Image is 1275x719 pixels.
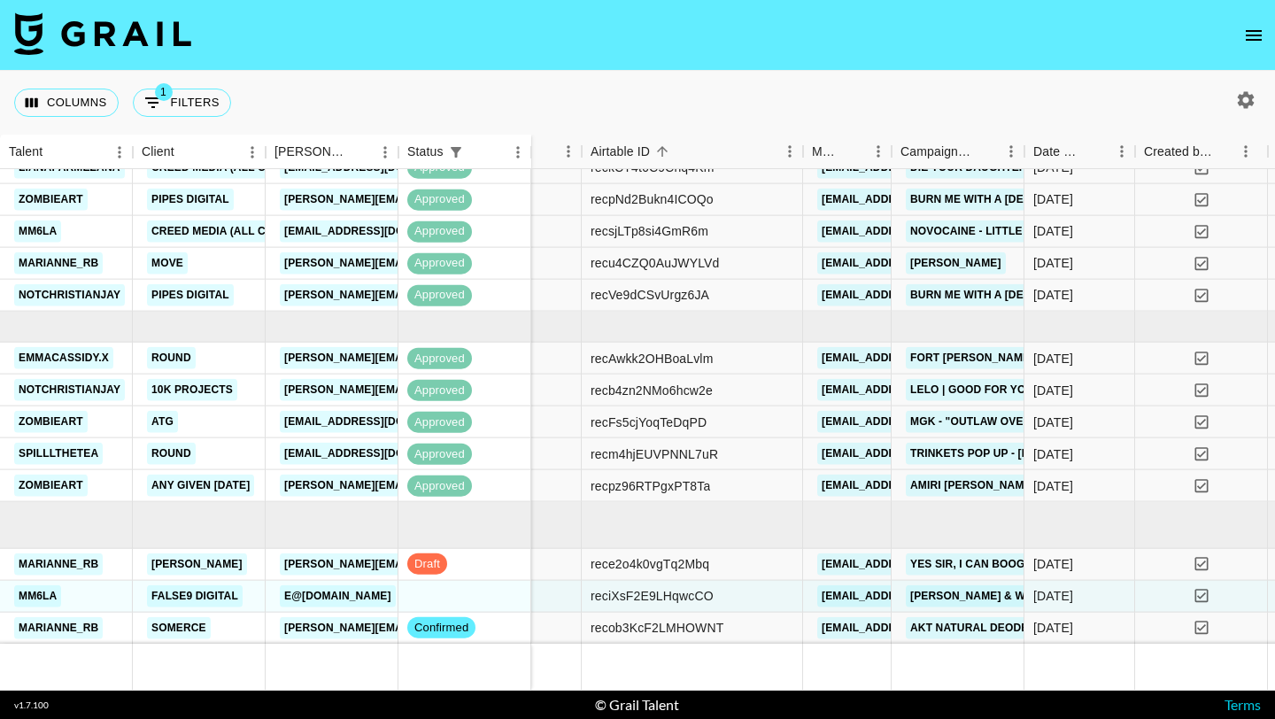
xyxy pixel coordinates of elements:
[1033,587,1073,605] div: 02/09/2025
[280,584,396,607] a: e@[DOMAIN_NAME]
[444,140,468,165] div: 1 active filter
[133,135,266,169] div: Client
[14,411,88,433] a: zombieart
[591,445,718,462] div: recm4hjEUVPNNL7uR
[147,347,196,369] a: Round
[591,135,650,169] div: Airtable ID
[1225,696,1261,713] a: Terms
[407,255,472,272] span: approved
[14,379,125,401] a: notchristianjay
[407,382,472,398] span: approved
[1236,18,1271,53] button: open drawer
[280,347,568,369] a: [PERSON_NAME][EMAIL_ADDRESS][DOMAIN_NAME]
[155,83,173,101] span: 1
[591,476,710,494] div: recpz96RTPgxPT8Ta
[817,584,1016,607] a: [EMAIL_ADDRESS][DOMAIN_NAME]
[14,347,113,369] a: emmacassidy.x
[906,411,1070,433] a: MGK - "Outlaw Overture"
[812,135,840,169] div: Manager
[14,443,103,465] a: spilllthetea
[14,700,49,711] div: v 1.7.100
[906,443,1113,465] a: Trinkets Pop Up - [PERSON_NAME]
[14,284,125,306] a: notchristianjay
[360,135,582,169] div: Grail Platform ID
[407,135,444,169] div: Status
[142,135,174,169] div: Client
[1033,476,1073,494] div: 12/08/2025
[407,414,472,430] span: approved
[817,411,1016,433] a: [EMAIL_ADDRESS][DOMAIN_NAME]
[817,475,1016,497] a: [EMAIL_ADDRESS][DOMAIN_NAME]
[817,616,1016,638] a: [EMAIL_ADDRESS][DOMAIN_NAME]
[803,135,892,169] div: Manager
[1084,139,1109,164] button: Sort
[14,252,103,274] a: marianne_rb
[906,379,1092,401] a: Lelo | Good For Your Health
[817,553,1016,575] a: [EMAIL_ADDRESS][DOMAIN_NAME]
[1033,619,1073,637] div: 28/08/2025
[372,139,398,166] button: Menu
[407,445,472,462] span: approved
[817,252,1016,274] a: [EMAIL_ADDRESS][DOMAIN_NAME]
[591,190,714,208] div: recpNd2Bukn4ICOQo
[817,284,1016,306] a: [EMAIL_ADDRESS][DOMAIN_NAME]
[147,475,254,497] a: Any given [DATE]
[817,443,1016,465] a: [EMAIL_ADDRESS][DOMAIN_NAME]
[1033,349,1073,367] div: 22/08/2025
[407,620,475,637] span: confirmed
[906,553,1039,575] a: Yes Sir, I Can Boogie
[1033,190,1073,208] div: 24/07/2025
[14,584,61,607] a: mm6la
[9,135,42,169] div: Talent
[147,284,234,306] a: Pipes Digital
[1109,138,1135,165] button: Menu
[407,223,472,240] span: approved
[407,350,472,367] span: approved
[1033,286,1073,304] div: 24/07/2025
[1144,135,1213,169] div: Created by Grail Team
[1033,254,1073,272] div: 14/07/2025
[147,252,188,274] a: MOVE
[280,443,478,465] a: [EMAIL_ADDRESS][DOMAIN_NAME]
[14,189,88,211] a: zombieart
[906,284,1219,306] a: Burn Me With A [DEMOGRAPHIC_DATA] - VIOLENT VIRA
[906,616,1062,638] a: AKT Natural Deoderant
[280,411,478,433] a: [EMAIL_ADDRESS][DOMAIN_NAME]
[1135,135,1268,169] div: Created by Grail Team
[407,287,472,304] span: approved
[906,220,1065,243] a: NOVOCAINE - little image
[147,411,178,433] a: ATG
[1033,445,1073,462] div: 20/08/2025
[14,220,61,243] a: mm6la
[147,616,211,638] a: Somerce
[1033,381,1073,398] div: 12/08/2025
[817,347,1016,369] a: [EMAIL_ADDRESS][DOMAIN_NAME]
[280,553,568,575] a: [PERSON_NAME][EMAIL_ADDRESS][DOMAIN_NAME]
[591,286,709,304] div: recVe9dCSvUrgz6JA
[1033,222,1073,240] div: 11/06/2025
[280,284,568,306] a: [PERSON_NAME][EMAIL_ADDRESS][DOMAIN_NAME]
[280,189,568,211] a: [PERSON_NAME][EMAIL_ADDRESS][DOMAIN_NAME]
[591,619,723,637] div: recob3KcF2LMHOWNT
[14,616,103,638] a: marianne_rb
[14,553,103,575] a: marianne_rb
[998,138,1024,165] button: Menu
[147,189,234,211] a: Pipes Digital
[14,89,119,117] button: Select columns
[147,379,237,401] a: 10k Projects
[591,349,713,367] div: recAwkk2OHBoaLvlm
[274,135,347,169] div: [PERSON_NAME]
[280,220,478,243] a: [EMAIL_ADDRESS][DOMAIN_NAME]
[817,220,1016,243] a: [EMAIL_ADDRESS][DOMAIN_NAME]
[906,584,1133,607] a: [PERSON_NAME] & WizKid - Cash Flow
[582,135,803,169] div: Airtable ID
[650,139,675,164] button: Sort
[1024,135,1135,169] div: Date Created
[280,475,568,497] a: [PERSON_NAME][EMAIL_ADDRESS][DOMAIN_NAME]
[906,475,1039,497] a: Amiri [PERSON_NAME]
[280,616,660,638] a: [PERSON_NAME][EMAIL_ADDRESS][PERSON_NAME][DOMAIN_NAME]
[133,89,231,117] button: Show filters
[591,222,708,240] div: recsjLTp8si4GmR6m
[906,347,1139,369] a: Fort [PERSON_NAME] - [PERSON_NAME]
[591,254,719,272] div: recu4CZQ0AuJWYLVd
